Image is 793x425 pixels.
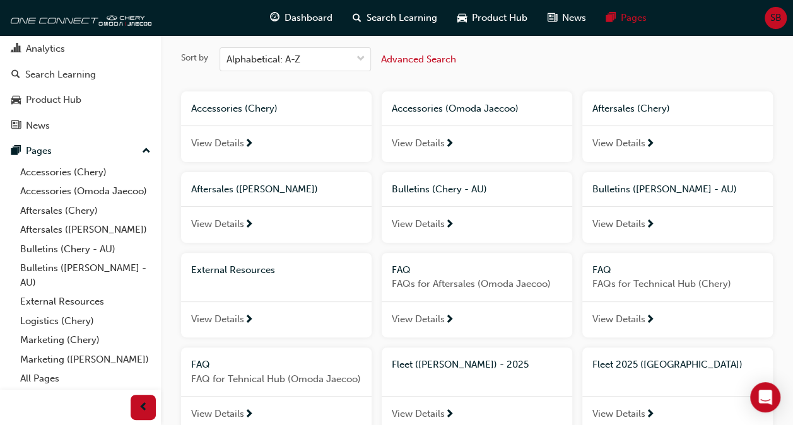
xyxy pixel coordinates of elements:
[381,47,456,71] button: Advanced Search
[582,253,773,338] a: FAQFAQs for Technical Hub (Chery)View Details
[770,11,782,25] span: SB
[191,359,210,370] span: FAQ
[353,10,361,26] span: search-icon
[548,10,557,26] span: news-icon
[191,103,278,114] span: Accessories (Chery)
[260,5,343,31] a: guage-iconDashboard
[181,91,372,162] a: Accessories (Chery)View Details
[472,11,527,25] span: Product Hub
[392,312,445,327] span: View Details
[191,407,244,421] span: View Details
[191,312,244,327] span: View Details
[367,11,437,25] span: Search Learning
[381,54,456,65] span: Advanced Search
[592,217,645,231] span: View Details
[15,330,156,350] a: Marketing (Chery)
[447,5,537,31] a: car-iconProduct Hub
[11,120,21,132] span: news-icon
[25,67,96,82] div: Search Learning
[392,359,529,370] span: Fleet ([PERSON_NAME]) - 2025
[382,91,572,162] a: Accessories (Omoda Jaecoo)View Details
[6,5,151,30] img: oneconnect
[142,143,151,160] span: up-icon
[26,144,52,158] div: Pages
[244,139,254,150] span: next-icon
[343,5,447,31] a: search-iconSearch Learning
[15,163,156,182] a: Accessories (Chery)
[244,219,254,231] span: next-icon
[191,264,275,276] span: External Resources
[26,119,50,133] div: News
[592,183,737,195] span: Bulletins ([PERSON_NAME] - AU)
[445,315,454,326] span: next-icon
[645,219,655,231] span: next-icon
[5,114,156,137] a: News
[445,409,454,421] span: next-icon
[592,277,763,291] span: FAQs for Technical Hub (Chery)
[621,11,647,25] span: Pages
[645,315,655,326] span: next-icon
[5,63,156,86] a: Search Learning
[392,277,562,291] span: FAQs for Aftersales (Omoda Jaecoo)
[11,69,20,81] span: search-icon
[226,52,300,67] div: Alphabetical: A-Z
[244,409,254,421] span: next-icon
[191,372,361,387] span: FAQ for Tehnical Hub (Omoda Jaecoo)
[181,52,208,64] div: Sort by
[392,217,445,231] span: View Details
[15,259,156,292] a: Bulletins ([PERSON_NAME] - AU)
[5,139,156,163] button: Pages
[191,217,244,231] span: View Details
[11,146,21,157] span: pages-icon
[445,139,454,150] span: next-icon
[765,7,787,29] button: SB
[537,5,596,31] a: news-iconNews
[392,407,445,421] span: View Details
[562,11,586,25] span: News
[15,292,156,311] a: External Resources
[5,37,156,61] a: Analytics
[582,91,773,162] a: Aftersales (Chery)View Details
[181,253,372,338] a: External ResourcesView Details
[285,11,332,25] span: Dashboard
[392,264,411,276] span: FAQ
[15,220,156,240] a: Aftersales ([PERSON_NAME])
[191,183,318,195] span: Aftersales ([PERSON_NAME])
[392,183,487,195] span: Bulletins (Chery - AU)
[592,264,611,276] span: FAQ
[382,253,572,338] a: FAQFAQs for Aftersales (Omoda Jaecoo)View Details
[15,311,156,331] a: Logistics (Chery)
[26,93,81,107] div: Product Hub
[592,103,670,114] span: Aftersales (Chery)
[5,88,156,112] a: Product Hub
[181,172,372,243] a: Aftersales ([PERSON_NAME])View Details
[445,219,454,231] span: next-icon
[645,139,655,150] span: next-icon
[11,95,21,106] span: car-icon
[592,359,743,370] span: Fleet 2025 ([GEOGRAPHIC_DATA])
[15,201,156,221] a: Aftersales (Chery)
[592,407,645,421] span: View Details
[244,315,254,326] span: next-icon
[15,182,156,201] a: Accessories (Omoda Jaecoo)
[11,44,21,55] span: chart-icon
[750,382,780,412] div: Open Intercom Messenger
[592,312,645,327] span: View Details
[26,42,65,56] div: Analytics
[382,172,572,243] a: Bulletins (Chery - AU)View Details
[15,350,156,370] a: Marketing ([PERSON_NAME])
[392,103,519,114] span: Accessories (Omoda Jaecoo)
[15,240,156,259] a: Bulletins (Chery - AU)
[596,5,657,31] a: pages-iconPages
[606,10,616,26] span: pages-icon
[645,409,655,421] span: next-icon
[139,400,148,416] span: prev-icon
[15,369,156,388] a: All Pages
[191,136,244,151] span: View Details
[356,51,365,67] span: down-icon
[582,172,773,243] a: Bulletins ([PERSON_NAME] - AU)View Details
[592,136,645,151] span: View Details
[392,136,445,151] span: View Details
